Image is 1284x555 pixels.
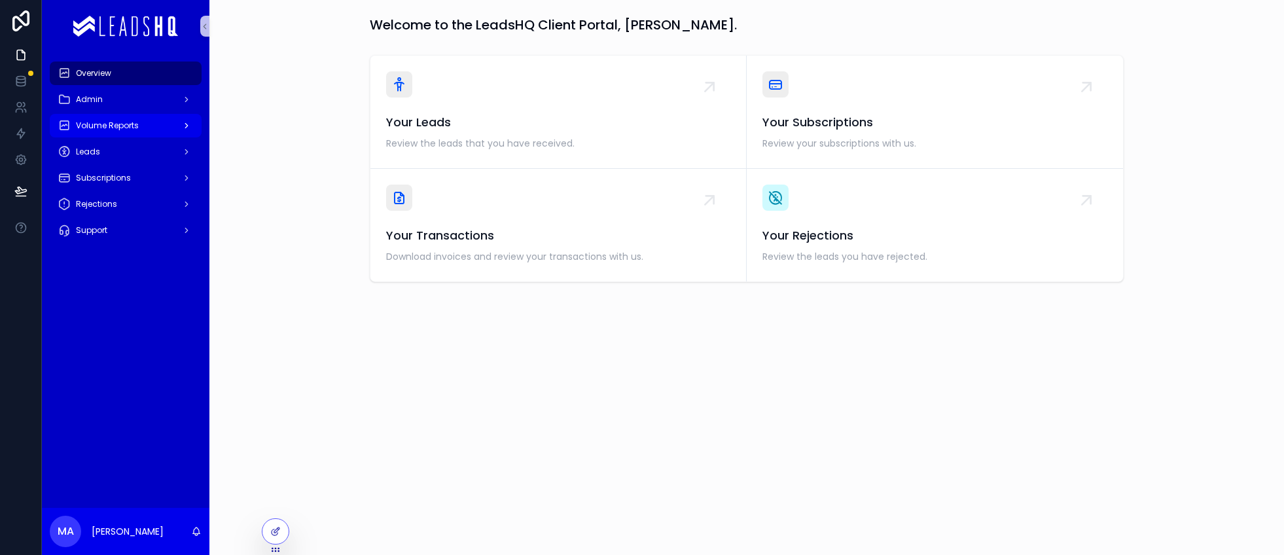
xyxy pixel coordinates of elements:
[76,173,131,183] span: Subscriptions
[50,166,202,190] a: Subscriptions
[386,137,730,150] span: Review the leads that you have received.
[50,192,202,216] a: Rejections
[73,16,178,37] img: App logo
[386,250,730,263] span: Download invoices and review your transactions with us.
[50,114,202,137] a: Volume Reports
[747,169,1123,281] a: Your RejectionsReview the leads you have rejected.
[50,219,202,242] a: Support
[370,169,747,281] a: Your TransactionsDownload invoices and review your transactions with us.
[42,52,209,259] div: scrollable content
[747,56,1123,169] a: Your SubscriptionsReview your subscriptions with us.
[386,113,730,132] span: Your Leads
[50,62,202,85] a: Overview
[386,226,730,245] span: Your Transactions
[762,137,1107,150] span: Review your subscriptions with us.
[370,56,747,169] a: Your LeadsReview the leads that you have received.
[92,525,164,538] p: [PERSON_NAME]
[76,199,117,209] span: Rejections
[76,120,139,131] span: Volume Reports
[58,524,74,539] span: MA
[762,250,1107,263] span: Review the leads you have rejected.
[76,94,103,105] span: Admin
[50,88,202,111] a: Admin
[76,147,100,157] span: Leads
[762,113,1107,132] span: Your Subscriptions
[762,226,1107,245] span: Your Rejections
[370,16,737,34] h1: Welcome to the LeadsHQ Client Portal, [PERSON_NAME].
[76,225,107,236] span: Support
[76,68,111,79] span: Overview
[50,140,202,164] a: Leads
